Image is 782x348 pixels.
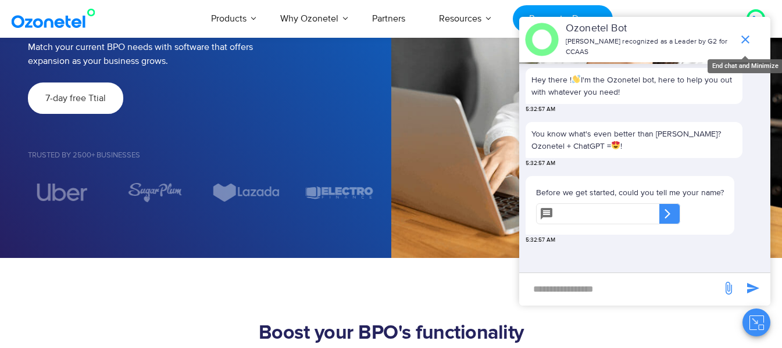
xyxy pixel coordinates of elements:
div: Image Carousel [28,182,374,203]
span: 5:32:57 AM [526,236,555,245]
div: 6 / 7 [212,182,281,203]
p: You know what's even better than [PERSON_NAME]? Ozonetel + ChatGPT = ! [531,128,737,152]
img: 👋 [572,75,580,83]
img: electro [305,182,374,203]
div: 4 / 7 [28,184,97,201]
p: Hey there ! I'm the Ozonetel bot, here to help you out with whatever you need! [531,74,737,98]
span: 5:32:57 AM [526,159,555,168]
p: Ozonetel Bot [566,21,733,37]
img: header [525,23,559,56]
h2: Boost your BPO's functionality [28,322,755,345]
span: send message [717,277,740,300]
a: Request a Demo [513,5,612,33]
img: Lazada [212,182,281,203]
p: [PERSON_NAME] recognized as a Leader by G2 for CCAAS [566,37,733,58]
a: 7-day free Ttial [28,82,123,114]
button: Close chat [742,308,770,336]
div: 5 / 7 [120,182,189,203]
img: uber [37,184,87,201]
span: end chat or minimize [734,28,757,51]
p: Match your current BPO needs with software that offers expansion as your business grows. [28,40,277,68]
p: Before we get started, could you tell me your name? [536,186,724,199]
div: 7 / 7 [305,182,374,203]
div: new-msg-input [525,279,716,300]
span: 7-day free Ttial [45,94,106,103]
h5: Trusted by 2500+ Businesses [28,152,374,159]
span: send message [741,277,765,300]
img: sugarplum [127,182,181,203]
img: 😍 [612,141,620,149]
span: 5:32:57 AM [526,105,555,114]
